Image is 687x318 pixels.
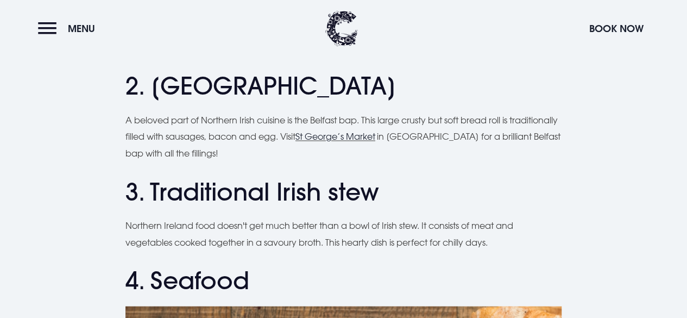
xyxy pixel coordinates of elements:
button: Menu [38,17,100,40]
h2: 3. Traditional Irish stew [125,177,562,206]
p: Northern Ireland food doesn't get much better than a bowl of Irish stew. It consists of meat and ... [125,217,562,250]
span: Menu [68,22,95,35]
button: Book Now [584,17,649,40]
img: Clandeboye Lodge [325,11,358,46]
h2: 4. Seafood [125,266,562,295]
a: St George’s Market [295,131,375,142]
h2: 2. [GEOGRAPHIC_DATA] [125,72,562,101]
p: A beloved part of Northern Irish cuisine is the Belfast bap. This large crusty but soft bread rol... [125,112,562,161]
